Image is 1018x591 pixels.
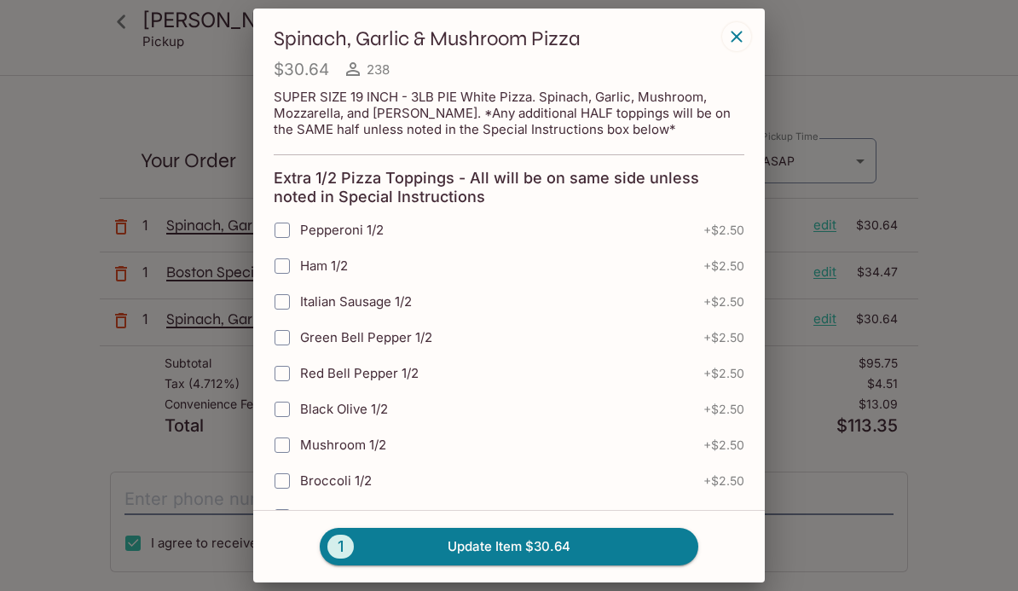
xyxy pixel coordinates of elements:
span: + $2.50 [703,367,744,380]
span: 238 [367,61,390,78]
span: Spinach 1/2 [300,508,370,524]
h4: Extra 1/2 Pizza Toppings - All will be on same side unless noted in Special Instructions [274,169,744,206]
span: 1 [327,535,354,559]
span: + $2.50 [703,259,744,273]
h3: Spinach, Garlic & Mushroom Pizza [274,26,717,52]
span: + $2.50 [703,510,744,524]
span: Green Bell Pepper 1/2 [300,329,432,345]
span: + $2.50 [703,403,744,416]
span: + $2.50 [703,223,744,237]
span: Broccoli 1/2 [300,472,372,489]
span: + $2.50 [703,438,744,452]
h4: $30.64 [274,59,329,80]
span: + $2.50 [703,474,744,488]
span: Black Olive 1/2 [300,401,388,417]
span: Italian Sausage 1/2 [300,293,412,310]
span: Mushroom 1/2 [300,437,386,453]
span: Pepperoni 1/2 [300,222,384,238]
p: SUPER SIZE 19 INCH - 3LB PIE White Pizza. Spinach, Garlic, Mushroom, Mozzarella, and [PERSON_NAME... [274,89,744,137]
span: Red Bell Pepper 1/2 [300,365,419,381]
span: + $2.50 [703,295,744,309]
button: 1Update Item $30.64 [320,528,698,565]
span: Ham 1/2 [300,258,348,274]
span: + $2.50 [703,331,744,345]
